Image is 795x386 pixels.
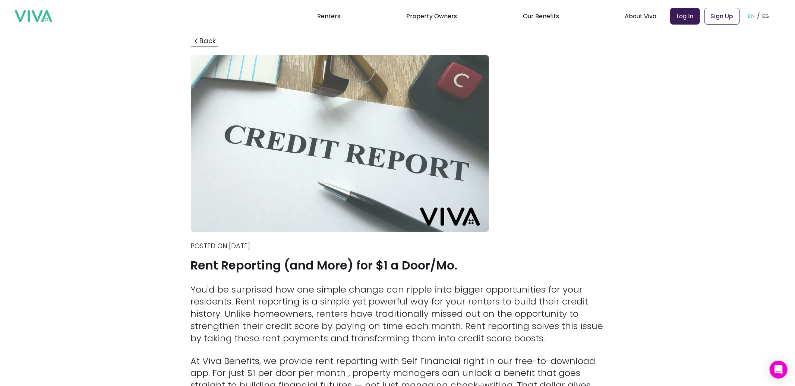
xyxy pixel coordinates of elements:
button: Back [191,36,218,46]
a: Sign Up [704,8,740,25]
a: Log In [670,8,700,25]
button: ES [760,4,771,28]
p: / [757,10,760,22]
div: About Viva [625,7,657,25]
div: Open Intercom Messenger [770,361,788,379]
img: arrow [193,38,200,44]
button: EN [746,4,757,28]
img: viva [15,10,52,23]
p: You'd be surprised how one simple change can ripple into bigger opportunities for your residents.... [191,284,605,345]
p: Posted on [DATE] [191,241,605,251]
img: Rent Reporting (and More) for $1 a Door/Mo. [191,55,489,232]
a: Property Owners [406,12,457,20]
h1: Rent Reporting (and More) for $1 a Door/Mo. [191,258,605,273]
a: Renters [318,12,341,20]
div: Our Benefits [523,7,559,25]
